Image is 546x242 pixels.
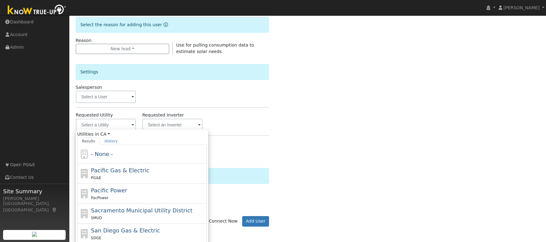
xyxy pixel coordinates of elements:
input: Select an Inverter [142,119,202,131]
button: Add User [242,216,269,227]
a: Results [77,137,100,145]
a: History [100,137,122,145]
label: Connect Now [203,218,238,224]
span: PacPower [91,196,108,200]
span: Pacific Gas & Electric [91,167,149,174]
a: Map [52,207,57,212]
label: Reason [76,37,92,44]
span: Use for pulling consumption data to estimate solar needs [176,43,254,54]
span: Site Summary [3,187,66,195]
span: [PERSON_NAME] [503,5,540,10]
label: Salesperson [76,84,102,91]
div: Settings [76,64,269,80]
span: Utilities in [77,131,207,137]
span: - None - [91,151,113,157]
span: SDGE [91,236,101,240]
span: PG&E [91,176,101,180]
a: CA [100,131,110,137]
input: Select a Utility [76,119,136,131]
img: Know True-Up [5,3,69,17]
span: Sacramento Municipal Utility District [91,207,192,214]
label: Requested Inverter [142,112,184,118]
div: Select the reason for adding this user [76,17,269,33]
button: New lead [76,44,169,54]
span: Pacific Power [91,187,127,194]
a: Reason for new user [162,22,168,27]
span: San Diego Gas & Electric [91,227,160,234]
span: SMUD [91,216,102,220]
div: [GEOGRAPHIC_DATA], [GEOGRAPHIC_DATA] [3,200,66,213]
div: [PERSON_NAME] [3,195,66,202]
label: Requested Utility [76,112,113,118]
img: retrieve [32,232,37,237]
input: Select a User [76,91,136,103]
